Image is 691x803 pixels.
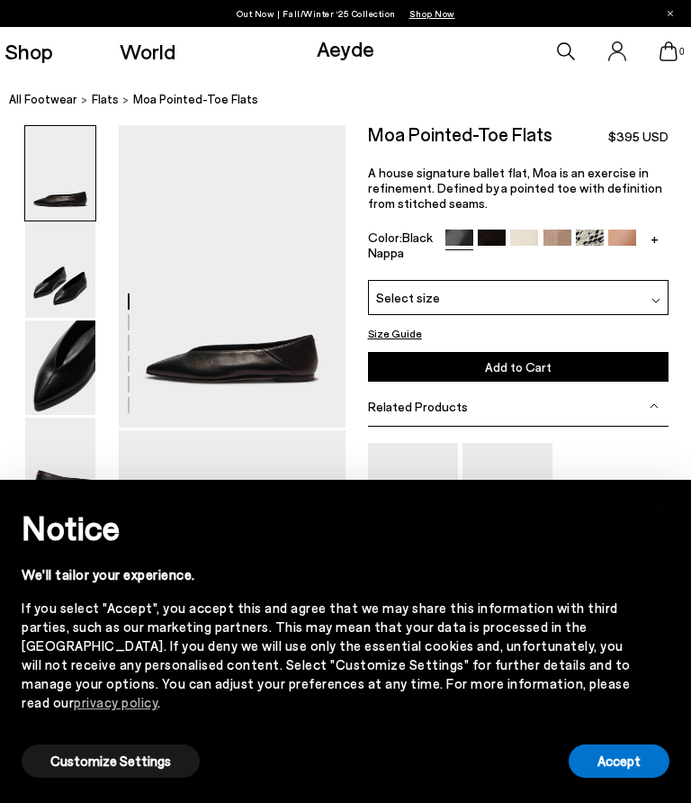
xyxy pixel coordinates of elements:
[656,493,669,519] span: ×
[569,744,669,778] button: Accept
[74,694,157,710] a: privacy policy
[22,504,641,551] h2: Notice
[22,565,641,584] div: We'll tailor your experience.
[22,599,641,712] div: If you select "Accept", you accept this and agree that we may share this information with third p...
[641,485,684,528] button: Close this notice
[22,744,200,778] button: Customize Settings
